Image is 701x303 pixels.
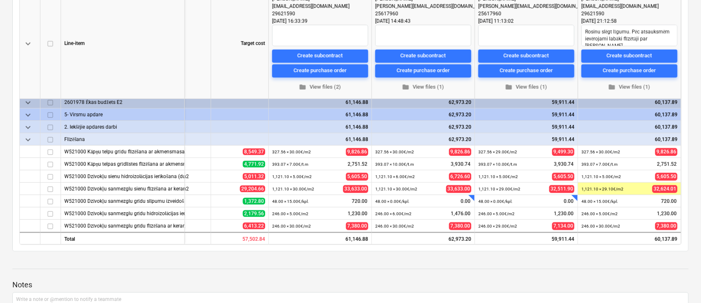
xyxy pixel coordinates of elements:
[581,174,621,179] small: 1,121.10 × 5.00€ / m2
[243,210,265,217] span: 2,179.56
[375,64,471,77] button: Create purchase order
[397,66,450,75] div: Create purchase order
[450,161,471,168] span: 3,930.74
[660,198,677,205] span: 720.00
[243,148,265,155] span: 8,549.37
[609,83,616,91] span: folder
[23,110,33,120] span: keyboard_arrow_down
[581,108,677,121] div: 60,137.89
[375,162,414,167] small: 393.07 × 10.00€ / t.m
[240,186,265,192] span: 29,204.66
[294,66,347,75] div: Create purchase order
[660,263,701,303] div: Chat Widget
[581,224,620,228] small: 246.00 × 30.00€ / m2
[347,161,368,168] span: 2,751.52
[581,49,677,62] button: Create subcontract
[375,199,409,204] small: 48.00 × 0.00€ / kpl.
[272,17,368,25] div: [DATE] 16:33:39
[272,80,368,93] button: View files (2)
[585,82,674,92] span: View files (1)
[343,185,368,193] span: 33,633.00
[375,80,471,93] button: View files (1)
[272,3,350,9] span: [EMAIL_ADDRESS][DOMAIN_NAME]
[549,185,574,193] span: 32,511.90
[299,83,307,91] span: folder
[272,49,368,62] button: Create subcontract
[64,146,181,157] div: W521000 Kāpņu telpu grīdu flīzēšana ar akmensmasas flīzēm (darbs)
[272,211,308,216] small: 246.00 × 5.00€ / m2
[478,49,574,62] button: Create subcontract
[581,80,677,93] button: View files (1)
[64,121,181,133] div: 2. Iekšējie apdares darbi
[656,210,677,217] span: 1,230.00
[272,96,368,108] div: 61,146.88
[655,222,677,230] span: 7,380.00
[347,210,368,217] span: 1,230.00
[402,83,410,91] span: folder
[351,198,368,205] span: 720.00
[581,96,677,108] div: 60,137.89
[64,158,181,170] div: W521000 Kāpņu telpas grīdlīstes flīzēšana ar akmensmasas flīzēm(darbs)
[269,232,372,244] div: 61,146.88
[581,211,618,216] small: 246.00 × 5.00€ / m2
[12,280,689,290] p: Notes
[475,232,578,244] div: 59,911.44
[346,173,368,181] span: 5,605.50
[23,39,33,49] span: keyboard_arrow_down
[23,135,33,145] span: keyboard_arrow_down
[401,51,446,61] div: Create subcontract
[581,3,659,9] span: [EMAIL_ADDRESS][DOMAIN_NAME]
[581,133,677,146] div: 60,137.89
[607,51,652,61] div: Create subcontract
[553,210,574,217] span: 1,230.00
[375,3,490,9] span: [PERSON_NAME][EMAIL_ADDRESS][DOMAIN_NAME]
[450,210,471,217] span: 1,476.00
[64,183,181,195] div: W521000 Dzīvokļu sanmezglu sienu flīzēšana ar keramikas flīzēm(darbs)
[581,187,623,191] small: 1,121.10 × 29.10€ / m2
[478,133,574,146] div: 59,911.44
[603,66,656,75] div: Create purchase order
[581,10,668,17] div: 29621590
[655,173,677,181] span: 5,605.50
[272,150,311,154] small: 327.56 × 30.00€ / m2
[478,187,520,191] small: 1,121.10 × 29.00€ / m2
[23,122,33,132] span: keyboard_arrow_down
[275,82,365,92] span: View files (2)
[478,211,515,216] small: 246.00 × 5.00€ / m2
[581,150,620,154] small: 327.56 × 30.00€ / m2
[375,187,417,191] small: 1,121.10 × 30.00€ / m2
[64,170,181,182] div: W521000 Dzīvokļu sienu hidroizolācijas ierīkošana (dušas zonās)(darbs)
[375,96,471,108] div: 62,973.20
[552,173,574,181] span: 5,605.50
[272,162,308,167] small: 393.07 × 7.00€ / t.m
[552,222,574,230] span: 7,134.00
[23,98,33,108] span: keyboard_arrow_down
[478,64,574,77] button: Create purchase order
[64,108,181,120] div: 5- Virsmu apdare
[375,49,471,62] button: Create subcontract
[478,80,574,93] button: View files (1)
[272,108,368,121] div: 61,146.88
[478,150,517,154] small: 327.56 × 29.00€ / m2
[478,199,513,204] small: 48.00 × 0.00€ / kpl.
[478,96,574,108] div: 59,911.44
[375,150,414,154] small: 327.56 × 30.00€ / m2
[446,185,471,193] span: 33,633.00
[272,187,314,191] small: 1,121.10 × 30.00€ / m2
[656,161,677,168] span: 2,751.52
[61,232,185,244] div: Total
[500,66,553,75] div: Create purchase order
[478,108,574,121] div: 59,911.44
[298,51,343,61] div: Create subcontract
[578,232,681,244] div: 60,137.89
[346,148,368,156] span: 9,826.86
[552,148,574,156] span: 9,499.30
[346,222,368,230] span: 7,380.00
[272,199,309,204] small: 48.00 × 15.00€ / kpl.
[478,3,593,9] span: [PERSON_NAME][EMAIL_ADDRESS][DOMAIN_NAME]
[478,162,517,167] small: 393.07 × 10.00€ / t.m
[581,64,677,77] button: Create purchase order
[272,133,368,146] div: 61,146.88
[243,173,265,180] span: 5,011.32
[581,162,618,167] small: 393.07 × 7.00€ / t.m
